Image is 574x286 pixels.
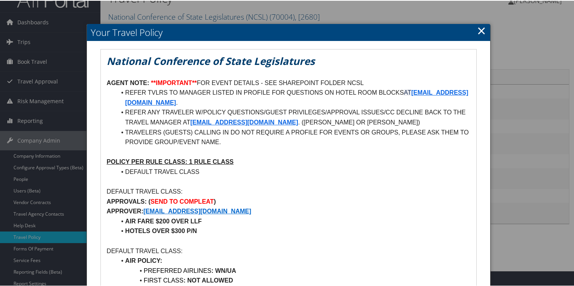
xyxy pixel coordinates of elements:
[477,22,486,37] a: Close
[116,87,470,107] li: REFER TVLRS TO MANAGER LISTED IN PROFILE FOR QUESTIONS ON HOTEL ROOM BLOCKS .
[183,276,233,283] strong: : NOT ALLOWED
[107,53,315,67] em: National Conference of State Legislatures
[107,207,143,214] strong: APPROVER:
[144,276,183,283] span: FIRST CLASS
[211,267,236,273] strong: : WN/UA
[404,89,411,95] span: AT
[116,107,470,126] li: REFER ANY TRAVELER W/POLICY QUESTIONS/GUEST PRIVILEGES/APPROVAL ISSUES/CC DECLINE BACK TO THE TRA...
[151,197,214,204] strong: SEND TO COMPLEAT
[116,127,470,146] li: TRAVELERS (GUESTS) CALLING IN DO NOT REQUIRE A PROFILE FOR EVENTS OR GROUPS, PLEASE ASK THEM TO P...
[214,197,216,204] strong: )
[107,77,470,87] p: FOR EVENT DETAILS - SEE SHAREPOINT FOLDER NCSL
[143,207,251,214] a: [EMAIL_ADDRESS][DOMAIN_NAME]
[107,186,470,196] p: DEFAULT TRAVEL CLASS:
[107,79,149,85] strong: AGENT NOTE:
[144,267,211,273] span: PREFERRED AIRLINES
[190,118,298,125] a: [EMAIL_ADDRESS][DOMAIN_NAME]
[125,227,197,233] strong: HOTELS OVER $300 P/N
[107,197,147,204] strong: APPROVALS:
[116,166,470,176] li: DEFAULT TRAVEL CLASS
[125,257,162,263] strong: AIR POLICY:
[125,217,202,224] strong: AIR FARE $200 OVER LLF
[107,158,234,164] u: POLICY PER RULE CLASS: 1 RULE CLASS
[107,245,470,255] p: DEFAULT TRAVEL CLASS:
[148,197,150,204] strong: (
[87,23,490,40] h2: Your Travel Policy
[125,89,468,105] a: [EMAIL_ADDRESS][DOMAIN_NAME]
